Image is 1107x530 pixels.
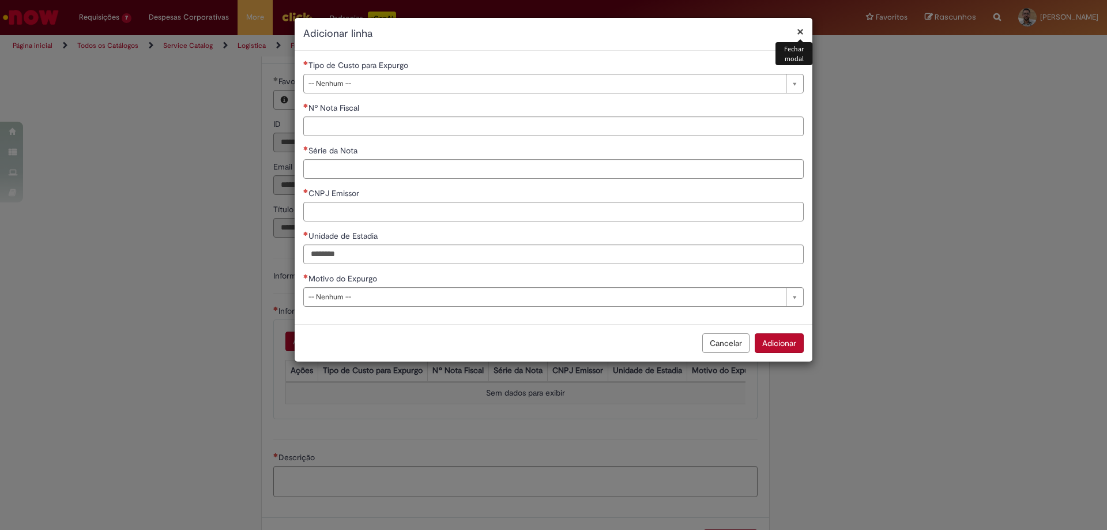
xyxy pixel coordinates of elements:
[303,202,804,221] input: CNPJ Emissor
[308,145,360,156] span: Série da Nota
[303,61,308,65] span: Necessários
[797,25,804,37] button: Fechar modal
[755,333,804,353] button: Adicionar
[303,245,804,264] input: Unidade de Estadia
[303,274,308,279] span: Necessários
[775,42,812,65] div: Fechar modal
[308,188,362,198] span: CNPJ Emissor
[303,27,804,42] h2: Adicionar linha
[308,288,780,306] span: -- Nenhum --
[303,116,804,136] input: Nº Nota Fiscal
[308,231,380,241] span: Unidade de Estadia
[303,146,308,151] span: Necessários
[303,189,308,193] span: Necessários
[303,159,804,179] input: Série da Nota
[308,273,379,284] span: Motivo do Expurgo
[702,333,750,353] button: Cancelar
[308,74,780,93] span: -- Nenhum --
[303,103,308,108] span: Necessários
[303,231,308,236] span: Necessários
[308,60,411,70] span: Tipo de Custo para Expurgo
[308,103,362,113] span: Nº Nota Fiscal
